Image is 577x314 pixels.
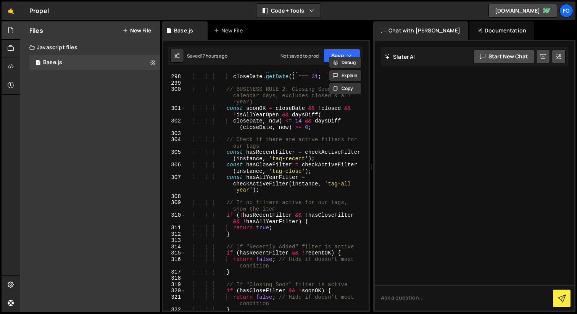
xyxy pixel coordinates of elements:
div: 299 [163,80,186,87]
div: 313 [163,237,186,244]
h2: Files [29,26,43,35]
div: 310 [163,212,186,225]
div: 305 [163,149,186,162]
div: 300 [163,86,186,105]
div: Javascript files [20,40,160,55]
span: 1 [36,60,40,66]
button: Debug [329,57,362,68]
div: 17111/47186.js [29,55,160,70]
div: 303 [163,130,186,137]
h2: Slater AI [385,53,415,60]
div: 315 [163,250,186,256]
div: 319 [163,282,186,288]
div: 320 [163,288,186,294]
div: 309 [163,200,186,212]
div: 321 [163,294,186,307]
div: 308 [163,193,186,200]
a: fo [559,4,573,18]
div: 318 [163,275,186,282]
div: 316 [163,256,186,269]
button: Copy [329,83,362,94]
button: New File [122,27,151,34]
div: Saved [187,53,227,59]
div: 311 [163,225,186,231]
a: [DOMAIN_NAME] [488,4,557,18]
div: Documentation [469,21,534,40]
div: 312 [163,231,186,238]
div: 298 [163,74,186,80]
div: 302 [163,118,186,130]
div: 301 [163,105,186,118]
div: New File [214,27,246,34]
div: Base.js [174,27,193,34]
button: Explain [329,70,362,81]
div: 307 [163,174,186,193]
button: Code + Tools [256,4,321,18]
div: 17 hours ago [201,53,227,59]
div: Propel [29,6,49,15]
a: 🤙 [2,2,20,20]
button: Start new chat [474,50,534,63]
div: Not saved to prod [280,53,319,59]
div: 317 [163,269,186,275]
div: Base.js [43,59,62,66]
div: 322 [163,307,186,313]
div: 304 [163,137,186,149]
div: Chat with [PERSON_NAME] [373,21,468,40]
div: 314 [163,244,186,250]
button: Save [323,49,360,63]
div: 306 [163,162,186,174]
